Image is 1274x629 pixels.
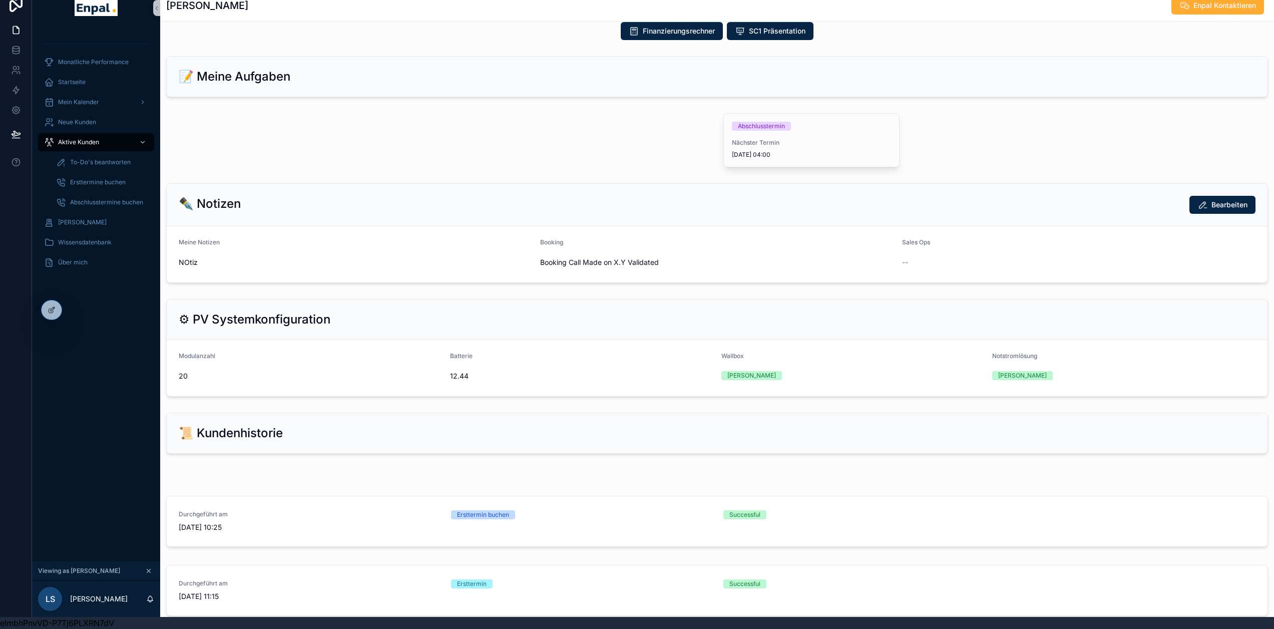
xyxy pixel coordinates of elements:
button: SC1 Präsentation [727,22,813,40]
span: -- [902,257,908,267]
span: Notstromlösung [992,352,1037,360]
span: Booking Call Made on X.Y Validated [540,257,894,267]
span: SC1 Präsentation [749,26,805,36]
span: Sales Ops [902,238,930,246]
span: Neue Kunden [58,118,96,126]
div: Ersttermin [457,579,487,588]
span: To-Do's beantworten [70,158,131,166]
span: Bearbeiten [1211,200,1247,210]
a: Mein Kalender [38,93,154,111]
span: Meine Notizen [179,238,220,246]
div: scrollable content [32,28,160,284]
span: 12.44 [450,371,713,381]
div: [PERSON_NAME] [727,371,776,380]
button: Bearbeiten [1189,196,1255,214]
a: [PERSON_NAME] [38,213,154,231]
span: Durchgeführt am [179,579,439,587]
a: Ersttermine buchen [50,173,154,191]
a: Wissensdatenbank [38,233,154,251]
span: Booking [540,238,563,246]
span: Mein Kalender [58,98,99,106]
a: Monatliche Performance [38,53,154,71]
h2: ✒️ Notizen [179,196,241,212]
span: Abschlusstermine buchen [70,198,143,206]
span: LS [46,593,55,605]
a: Abschlusstermine buchen [50,193,154,211]
h2: ⚙ PV Systemkonfiguration [179,311,330,328]
div: Ersttermin buchen [457,510,509,519]
button: Finanzierungsrechner [621,22,723,40]
p: [PERSON_NAME] [70,594,128,604]
a: Über mich [38,253,154,271]
span: 20 [179,371,442,381]
span: Wallbox [721,352,744,360]
a: Startseite [38,73,154,91]
a: Aktive Kunden [38,133,154,151]
span: Monatliche Performance [58,58,129,66]
span: Startseite [58,78,86,86]
div: Successful [729,510,760,519]
span: Enpal Kontaktieren [1193,1,1256,11]
div: Abschlusstermin [738,122,785,131]
div: Successful [729,579,760,588]
h2: 📜 Kundenhistorie [179,425,283,441]
span: [DATE] 11:15 [179,591,439,601]
span: [DATE] 10:25 [179,522,439,532]
span: Über mich [58,258,88,266]
a: To-Do's beantworten [50,153,154,171]
span: Ersttermine buchen [70,178,126,186]
span: Modulanzahl [179,352,215,360]
a: AbschlussterminNächster Termin[DATE] 04:00 [723,113,900,167]
span: Nächster Termin [732,139,891,147]
span: Finanzierungsrechner [643,26,715,36]
a: Neue Kunden [38,113,154,131]
span: NOtiz [179,257,532,267]
span: Aktive Kunden [58,138,99,146]
div: [PERSON_NAME] [998,371,1047,380]
span: [PERSON_NAME] [58,218,107,226]
span: Viewing as [PERSON_NAME] [38,567,120,575]
span: Batterie [450,352,473,360]
h2: 📝 Meine Aufgaben [179,69,290,85]
span: Durchgeführt am [179,510,439,518]
span: Wissensdatenbank [58,238,112,246]
span: [DATE] 04:00 [732,151,891,159]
